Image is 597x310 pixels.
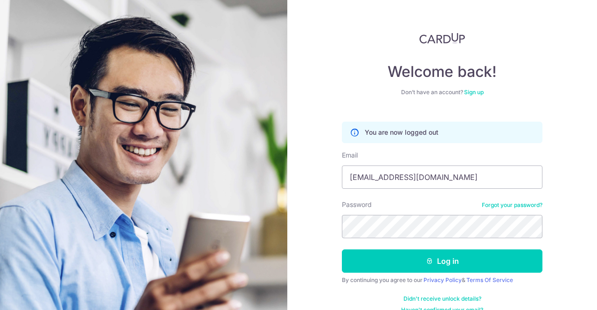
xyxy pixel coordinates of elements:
[419,33,465,44] img: CardUp Logo
[342,151,358,160] label: Email
[423,276,462,283] a: Privacy Policy
[464,89,484,96] a: Sign up
[365,128,438,137] p: You are now logged out
[342,276,542,284] div: By continuing you agree to our &
[482,201,542,209] a: Forgot your password?
[403,295,481,303] a: Didn't receive unlock details?
[342,89,542,96] div: Don’t have an account?
[342,165,542,189] input: Enter your Email
[342,200,372,209] label: Password
[342,62,542,81] h4: Welcome back!
[466,276,513,283] a: Terms Of Service
[342,249,542,273] button: Log in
